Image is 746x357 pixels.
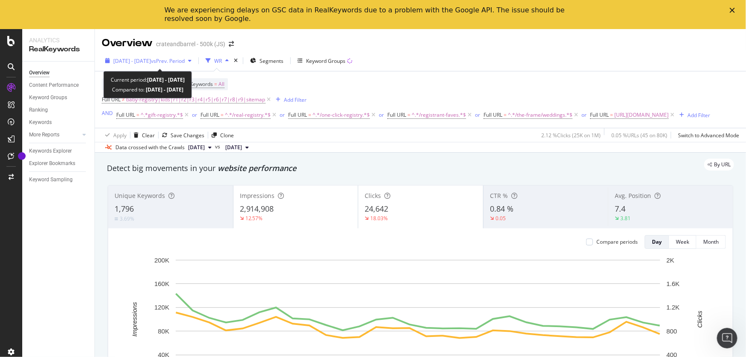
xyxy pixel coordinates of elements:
[495,215,506,222] div: 0.05
[407,111,410,118] span: =
[126,94,265,106] span: baby-registry|kids|r1|r2|r3|r4|r5|r6|r7|r8|r9|sitemap
[29,93,88,102] a: Keyword Groups
[652,238,662,245] div: Day
[29,106,88,115] a: Ranking
[614,109,669,121] span: [URL][DOMAIN_NAME]
[696,310,704,327] text: Clicks
[102,109,113,117] button: AND
[687,112,710,119] div: Add Filter
[475,111,480,118] div: or
[666,327,677,335] text: 800
[247,54,287,68] button: Segments
[102,54,195,68] button: [DATE] - [DATE]vsPrev. Period
[541,132,601,139] div: 2.12 % Clicks ( 25K on 1M )
[273,94,307,105] button: Add Filter
[678,132,739,139] div: Switch to Advanced Mode
[102,36,153,50] div: Overview
[154,304,169,311] text: 120K
[590,111,609,118] span: Full URL
[29,81,88,90] a: Content Performance
[610,111,613,118] span: =
[185,142,215,153] button: [DATE]
[222,142,252,153] button: [DATE]
[115,144,185,151] div: Data crossed with the Crawls
[29,159,75,168] div: Explorer Bookmarks
[158,327,169,335] text: 80K
[29,118,88,127] a: Keywords
[190,80,213,88] span: Keywords
[245,215,263,222] div: 12.57%
[102,96,121,103] span: Full URL
[484,111,502,118] span: Full URL
[214,80,217,88] span: =
[675,128,739,142] button: Switch to Advanced Mode
[218,78,224,90] span: All
[142,132,155,139] div: Clear
[620,215,631,222] div: 3.81
[284,96,307,103] div: Add Filter
[29,68,88,77] a: Overview
[192,111,197,118] div: or
[229,41,234,47] div: arrow-right-arrow-left
[703,238,719,245] div: Month
[102,128,127,142] button: Apply
[120,215,134,222] div: 3.69%
[490,192,508,200] span: CTR %
[508,109,572,121] span: ^.*/the-frame/weddings.*$
[115,204,134,214] span: 1,796
[240,204,274,214] span: 2,914,908
[240,192,275,200] span: Impressions
[147,76,185,83] b: [DATE] - [DATE]
[29,106,48,115] div: Ranking
[280,111,285,119] button: or
[490,204,513,214] span: 0.84 %
[308,111,311,118] span: =
[29,44,88,54] div: RealKeywords
[475,111,480,119] button: or
[666,257,674,264] text: 2K
[306,57,345,65] div: Keyword Groups
[704,159,734,171] div: legacy label
[29,81,79,90] div: Content Performance
[141,109,183,121] span: ^.*gift-registry.*$
[208,128,234,142] button: Clone
[504,111,507,118] span: =
[131,302,138,336] text: Impressions
[294,54,356,68] button: Keyword Groups
[116,111,135,118] span: Full URL
[29,130,59,139] div: More Reports
[29,68,50,77] div: Overview
[666,280,680,287] text: 1.6K
[379,111,384,118] div: or
[412,109,466,121] span: ^.*/registrant-faves.*$
[136,111,139,118] span: =
[288,111,307,118] span: Full URL
[29,147,72,156] div: Keywords Explorer
[215,143,222,150] span: vs
[113,132,127,139] div: Apply
[29,93,67,102] div: Keyword Groups
[221,111,224,118] span: =
[214,57,222,65] div: WR
[379,111,384,119] button: or
[159,128,204,142] button: Save Changes
[615,204,625,214] span: 7.4
[112,85,183,94] div: Compared to:
[188,144,205,151] span: 2025 Sep. 30th
[370,215,388,222] div: 18.03%
[596,238,638,245] div: Compare periods
[232,56,239,65] div: times
[714,162,731,167] span: By URL
[29,159,88,168] a: Explorer Bookmarks
[387,111,406,118] span: Full URL
[645,235,669,249] button: Day
[154,257,169,264] text: 200K
[259,57,283,65] span: Segments
[154,280,169,287] text: 160K
[130,128,155,142] button: Clear
[122,96,125,103] span: ≠
[115,218,118,220] img: Equal
[717,328,737,348] iframe: Intercom live chat
[171,132,204,139] div: Save Changes
[696,235,726,249] button: Month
